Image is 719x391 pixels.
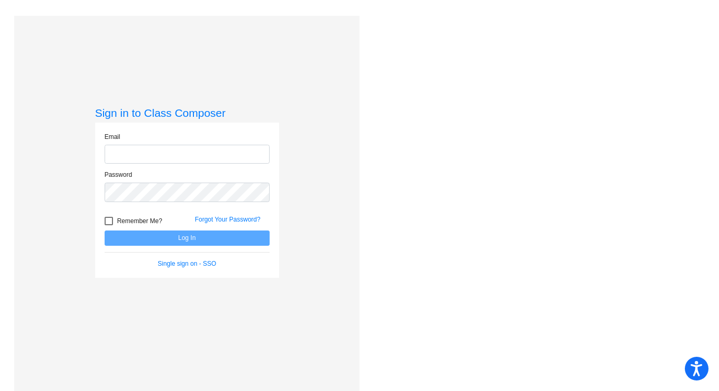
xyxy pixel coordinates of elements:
label: Password [105,170,132,179]
button: Log In [105,230,270,246]
h3: Sign in to Class Composer [95,106,279,119]
label: Email [105,132,120,142]
a: Single sign on - SSO [158,260,216,267]
a: Forgot Your Password? [195,216,261,223]
span: Remember Me? [117,215,162,227]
